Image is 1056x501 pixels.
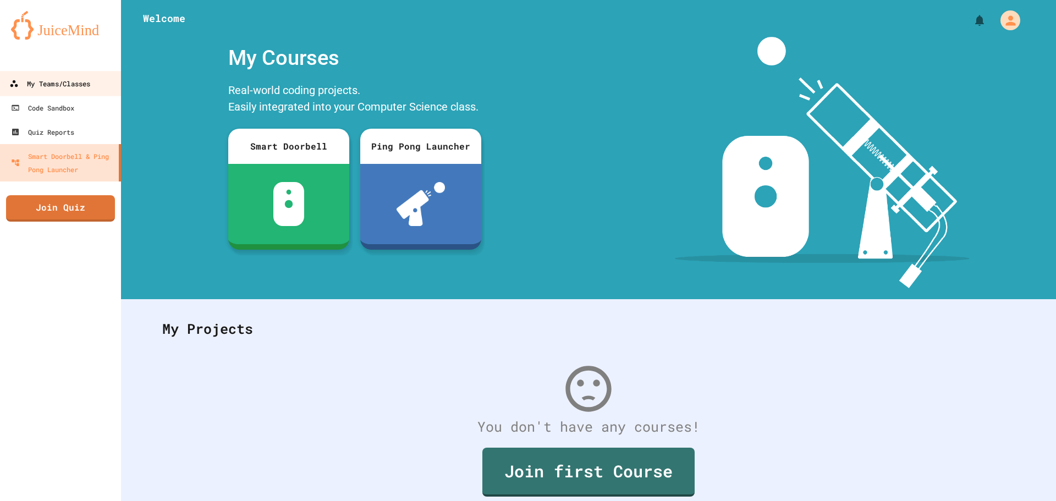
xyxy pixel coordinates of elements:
div: Real-world coding projects. Easily integrated into your Computer Science class. [223,79,487,120]
div: My Account [989,8,1023,33]
a: Join first Course [482,448,695,497]
div: My Teams/Classes [9,77,90,91]
img: banner-image-my-projects.png [675,37,970,288]
div: Code Sandbox [11,101,74,114]
div: Smart Doorbell & Ping Pong Launcher [11,150,114,176]
img: ppl-with-ball.png [397,182,446,226]
div: My Notifications [953,11,989,30]
div: Smart Doorbell [228,129,349,164]
div: My Courses [223,37,487,79]
div: My Projects [151,307,1026,350]
div: Ping Pong Launcher [360,129,481,164]
img: logo-orange.svg [11,11,110,40]
img: sdb-white.svg [273,182,305,226]
div: You don't have any courses! [151,416,1026,437]
a: Join Quiz [6,195,115,222]
div: Quiz Reports [11,125,74,139]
